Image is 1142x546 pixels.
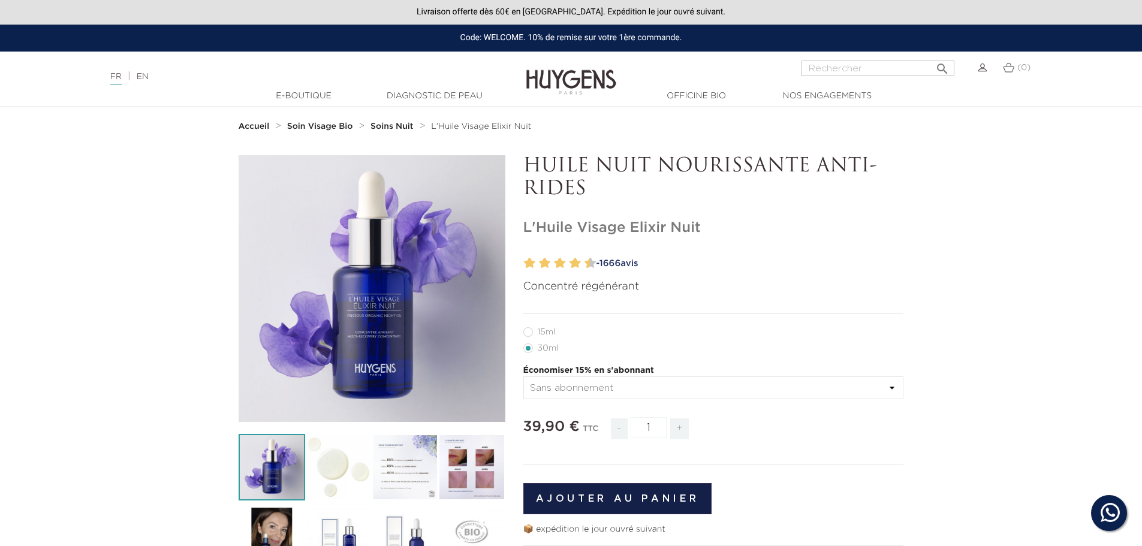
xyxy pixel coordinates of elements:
[526,255,535,272] label: 2
[1017,64,1030,72] span: (0)
[572,255,581,272] label: 8
[523,343,573,353] label: 30ml
[537,255,541,272] label: 3
[287,122,353,131] strong: Soin Visage Bio
[110,73,122,85] a: FR
[239,122,272,131] a: Accueil
[583,416,598,448] div: TTC
[523,327,570,337] label: 15ml
[670,418,689,439] span: +
[582,255,586,272] label: 9
[523,483,712,514] button: Ajouter au panier
[431,122,531,131] a: L'Huile Visage Elixir Nuit
[523,155,904,201] p: HUILE NUIT NOURISSANTE ANTI-RIDES
[522,255,526,272] label: 1
[137,73,149,81] a: EN
[567,255,571,272] label: 7
[239,122,270,131] strong: Accueil
[523,523,904,536] p: 📦 expédition le jour ouvré suivant
[244,90,364,102] a: E-Boutique
[587,255,596,272] label: 10
[932,57,953,73] button: 
[526,50,616,96] img: Huygens
[611,418,628,439] span: -
[375,90,495,102] a: Diagnostic de peau
[637,90,757,102] a: Officine Bio
[935,58,950,73] i: 
[592,255,904,273] a: -1666avis
[523,364,904,377] p: Économiser 15% en s'abonnant
[557,255,566,272] label: 6
[767,90,887,102] a: Nos engagements
[599,259,620,268] span: 1666
[523,219,904,237] h1: L'Huile Visage Elixir Nuit
[104,70,467,84] div: |
[523,279,904,295] p: Concentré régénérant
[541,255,550,272] label: 4
[631,417,667,438] input: Quantité
[370,122,414,131] strong: Soins Nuit
[552,255,556,272] label: 5
[370,122,416,131] a: Soins Nuit
[239,434,305,500] img: L'Huile Visage Elixir Nuit
[523,420,580,434] span: 39,90 €
[801,61,954,76] input: Rechercher
[287,122,356,131] a: Soin Visage Bio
